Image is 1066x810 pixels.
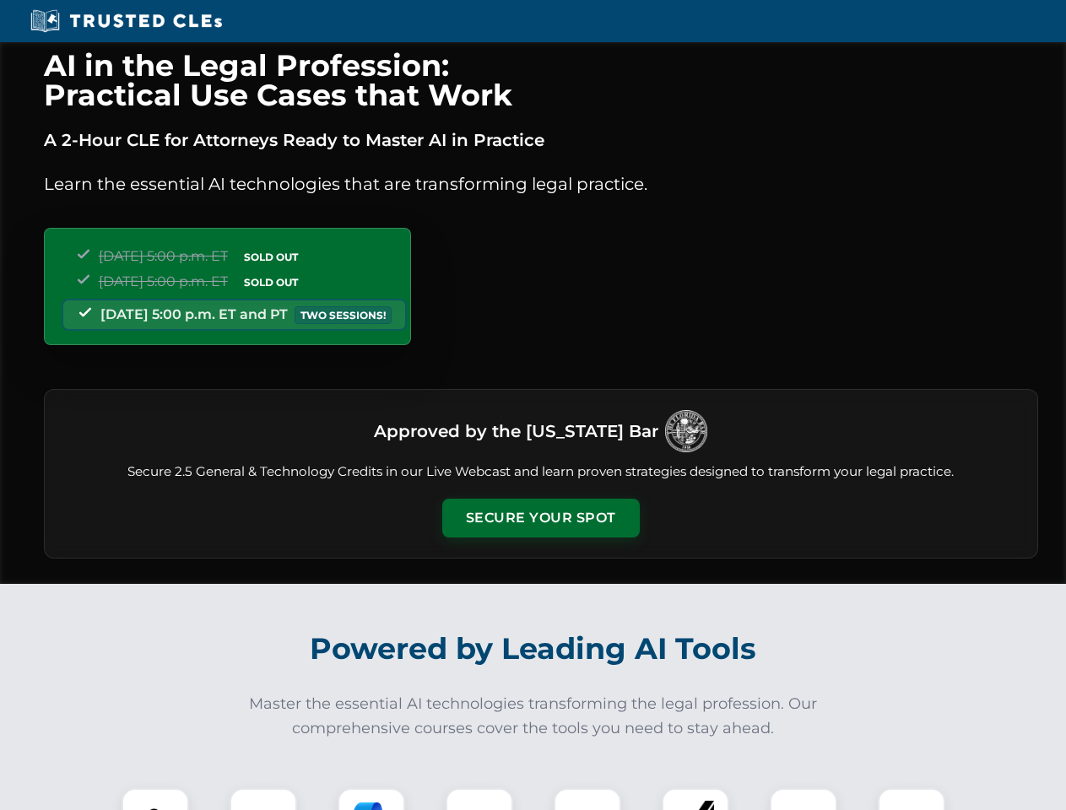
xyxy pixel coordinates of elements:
span: SOLD OUT [238,248,304,266]
span: [DATE] 5:00 p.m. ET [99,273,228,289]
h1: AI in the Legal Profession: Practical Use Cases that Work [44,51,1038,110]
p: Master the essential AI technologies transforming the legal profession. Our comprehensive courses... [238,692,829,741]
p: A 2-Hour CLE for Attorneys Ready to Master AI in Practice [44,127,1038,154]
h3: Approved by the [US_STATE] Bar [374,416,658,446]
span: [DATE] 5:00 p.m. ET [99,248,228,264]
p: Secure 2.5 General & Technology Credits in our Live Webcast and learn proven strategies designed ... [65,462,1017,482]
span: SOLD OUT [238,273,304,291]
button: Secure Your Spot [442,499,640,537]
img: Trusted CLEs [25,8,227,34]
h2: Powered by Leading AI Tools [66,619,1001,678]
p: Learn the essential AI technologies that are transforming legal practice. [44,170,1038,197]
img: Logo [665,410,707,452]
